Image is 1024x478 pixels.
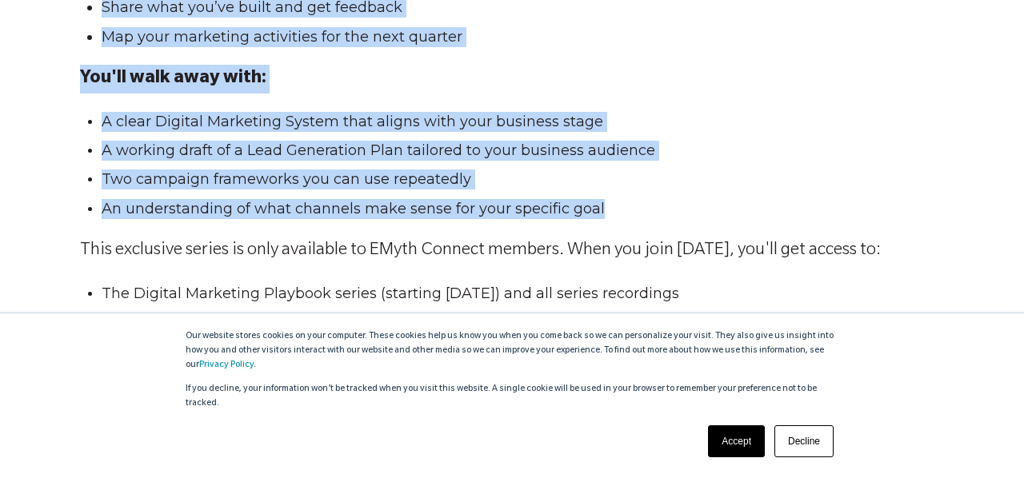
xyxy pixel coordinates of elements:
[708,425,765,457] a: Accept
[102,141,655,159] span: A working draft of a Lead Generation Plan tailored to your business audience
[774,425,834,457] a: Decline
[102,200,605,217] span: An understanding of what channels make sense for your specific goal
[186,382,838,411] p: If you decline, your information won’t be tracked when you visit this website. A single cookie wi...
[80,237,944,265] p: This exclusive series is only available to EMyth Connect members. When you join [DATE], you'll ge...
[102,113,603,130] span: A clear Digital Marketing System that aligns with your business stage
[199,360,254,370] a: Privacy Policy
[102,27,935,47] li: Map your marketing activities for the next quarter
[102,170,471,188] span: Two campaign frameworks you can use repeatedly
[102,285,679,302] span: The Digital Marketing Playbook series (starting [DATE]) and all series recordings
[186,329,838,372] p: Our website stores cookies on your computer. These cookies help us know you when you come back so...
[80,70,266,89] strong: You'll walk away with:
